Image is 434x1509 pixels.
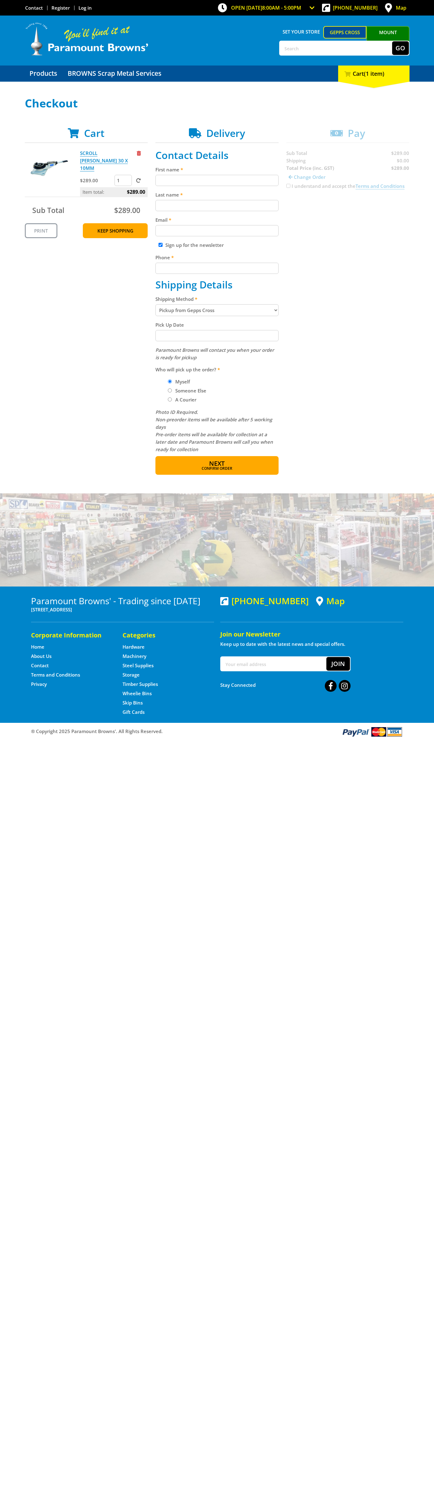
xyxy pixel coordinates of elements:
div: Stay Connected [220,677,351,692]
a: Go to the Terms and Conditions page [31,672,80,678]
input: Please select who will pick up the order. [168,397,172,401]
a: Go to the About Us page [31,653,51,659]
input: Please enter your first name. [155,175,279,186]
div: [PHONE_NUMBER] [220,596,309,606]
p: Item total: [80,187,148,197]
h5: Categories [123,631,202,640]
h2: Contact Details [155,149,279,161]
label: Email [155,216,279,224]
em: Photo ID Required. Non-preorder items will be available after 5 working days Pre-order items will... [155,409,273,452]
h3: Paramount Browns' - Trading since [DATE] [31,596,214,606]
label: First name [155,166,279,173]
h5: Join our Newsletter [220,630,403,639]
input: Please select a pick up date. [155,330,279,341]
a: Go to the Products page [25,66,62,82]
input: Please enter your last name. [155,200,279,211]
button: Join [326,657,350,671]
span: OPEN [DATE] [231,4,301,11]
label: Myself [173,376,192,387]
a: Keep Shopping [83,223,148,238]
a: View a map of Gepps Cross location [316,596,345,606]
a: Go to the Steel Supplies page [123,662,154,669]
label: Phone [155,254,279,261]
a: Go to the Hardware page [123,644,145,650]
a: Remove from cart [137,150,141,156]
a: Go to the Wheelie Bins page [123,690,152,697]
input: Please select who will pick up the order. [168,379,172,383]
a: SCROLL [PERSON_NAME] 30 X 10MM [80,150,128,171]
label: A Courier [173,394,199,405]
span: Next [209,459,225,468]
p: Keep up to date with the latest news and special offers. [220,640,403,648]
span: $289.00 [114,205,140,215]
div: ® Copyright 2025 Paramount Browns'. All Rights Reserved. [25,726,409,737]
h1: Checkout [25,97,409,110]
label: Shipping Method [155,295,279,303]
a: Go to the Contact page [25,5,43,11]
a: Go to the Home page [31,644,44,650]
span: Confirm order [169,467,265,470]
input: Please enter your telephone number. [155,263,279,274]
a: Go to the Timber Supplies page [123,681,158,687]
a: Go to the Privacy page [31,681,47,687]
button: Next Confirm order [155,456,279,475]
a: Print [25,223,57,238]
img: PayPal, Mastercard, Visa accepted [341,726,403,737]
input: Please enter your email address. [155,225,279,236]
img: Paramount Browns' [25,22,149,56]
span: (1 item) [364,70,384,77]
a: Go to the BROWNS Scrap Metal Services page [63,66,166,82]
a: Go to the Contact page [31,662,49,669]
label: Who will pick up the order? [155,366,279,373]
span: $289.00 [127,187,145,197]
span: 8:00am - 5:00pm [262,4,301,11]
a: Go to the registration page [51,5,70,11]
input: Please select who will pick up the order. [168,388,172,392]
img: SCROLL BENDER 30 X 10MM [31,149,68,187]
a: Go to the Skip Bins page [123,700,143,706]
span: Set your store [279,26,324,37]
span: Delivery [206,126,245,140]
input: Your email address [221,657,326,671]
a: Log in [78,5,92,11]
a: Mount [PERSON_NAME] [366,26,409,50]
h5: Corporate Information [31,631,110,640]
label: Sign up for the newsletter [165,242,224,248]
label: Someone Else [173,385,208,396]
p: [STREET_ADDRESS] [31,606,214,613]
button: Go [392,41,409,55]
label: Pick Up Date [155,321,279,329]
input: Search [280,41,392,55]
a: Go to the Machinery page [123,653,146,659]
em: Paramount Browns will contact you when your order is ready for pickup [155,347,274,360]
select: Please select a shipping method. [155,304,279,316]
p: $289.00 [80,177,113,184]
h2: Shipping Details [155,279,279,291]
a: Go to the Storage page [123,672,140,678]
div: Cart [338,66,409,82]
a: Go to the Gift Cards page [123,709,145,715]
span: Sub Total [32,205,64,215]
label: Last name [155,191,279,198]
a: Gepps Cross [323,26,366,39]
span: Cart [84,126,105,140]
